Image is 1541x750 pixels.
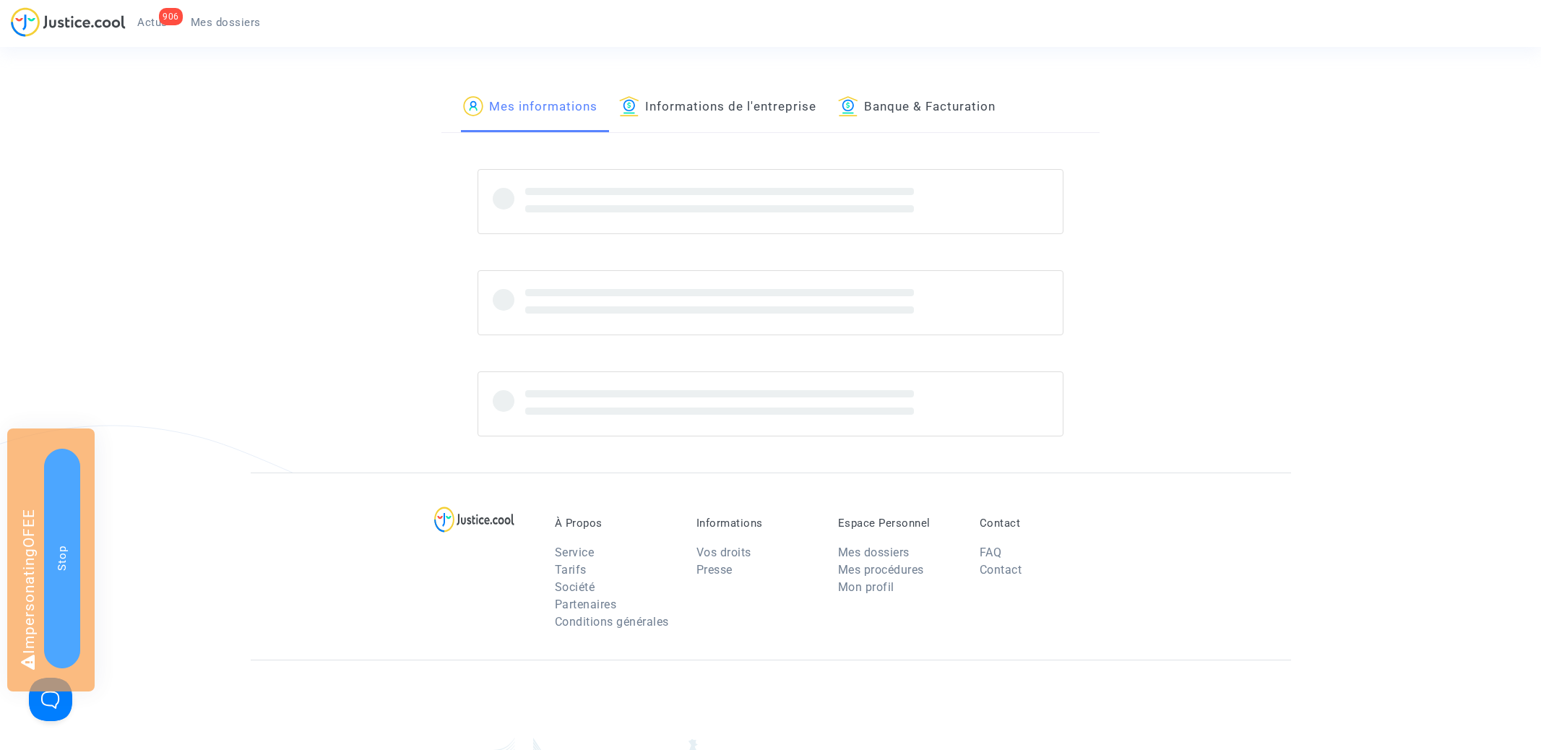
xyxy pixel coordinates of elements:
a: Informations de l'entreprise [619,83,816,132]
a: Presse [696,563,733,577]
a: Mes dossiers [838,546,910,559]
a: Conditions générales [555,615,669,629]
a: Vos droits [696,546,751,559]
a: Mes dossiers [179,12,272,33]
a: Partenaires [555,598,617,611]
p: Espace Personnel [838,517,958,530]
a: Mes procédures [838,563,924,577]
a: 906Actus [126,12,179,33]
a: Mon profil [838,580,894,594]
div: 906 [159,8,183,25]
span: Mes dossiers [191,16,261,29]
a: Banque & Facturation [838,83,996,132]
img: jc-logo.svg [11,7,126,37]
img: logo-lg.svg [434,507,514,533]
a: Service [555,546,595,559]
a: FAQ [980,546,1002,559]
iframe: Help Scout Beacon - Open [29,678,72,721]
p: Contact [980,517,1100,530]
img: icon-banque.svg [838,96,858,116]
a: Tarifs [555,563,587,577]
img: icon-banque.svg [619,96,639,116]
p: Informations [696,517,816,530]
a: Société [555,580,595,594]
img: icon-passager.svg [463,96,483,116]
span: Actus [137,16,168,29]
a: Mes informations [463,83,597,132]
button: Stop [44,449,80,668]
p: À Propos [555,517,675,530]
span: Stop [56,546,69,571]
div: Impersonating [7,428,95,691]
a: Contact [980,563,1022,577]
